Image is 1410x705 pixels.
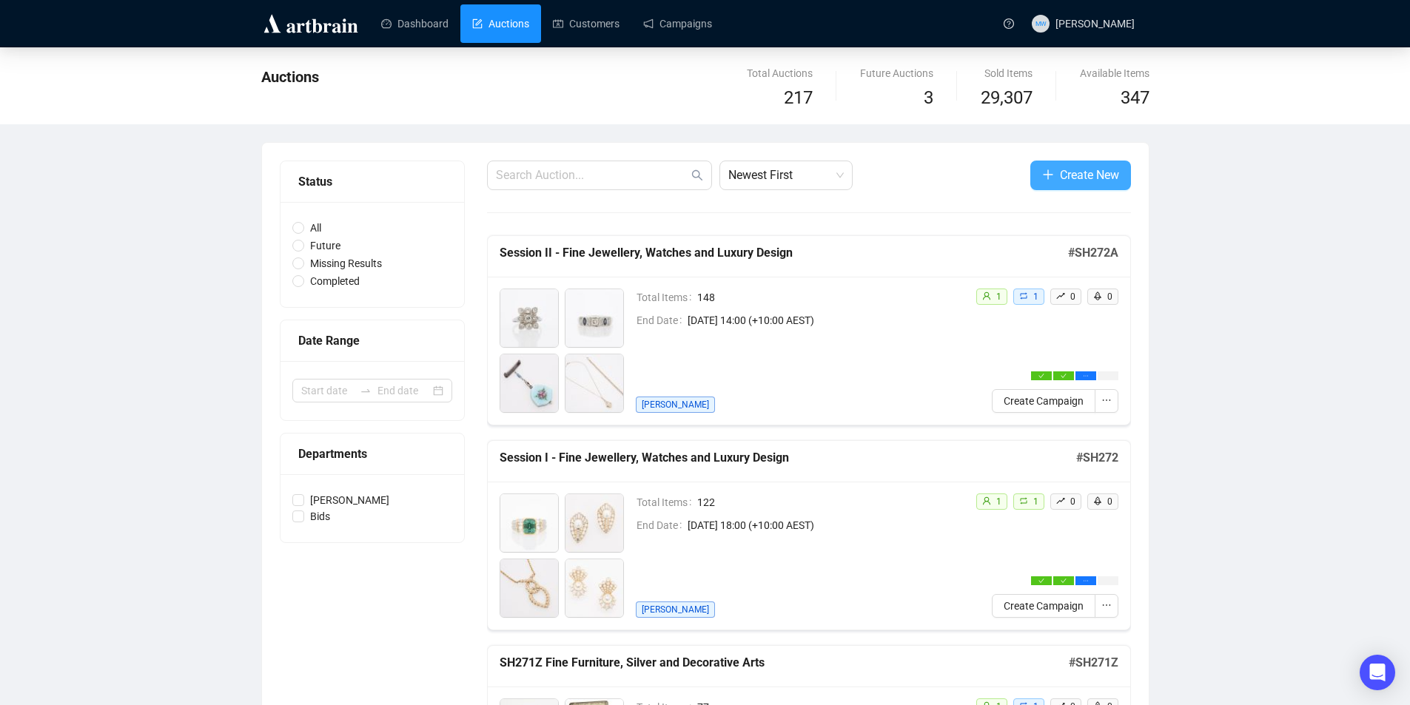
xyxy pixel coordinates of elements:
h5: # SH272 [1076,449,1118,467]
span: Total Items [637,289,697,306]
a: Campaigns [643,4,712,43]
span: [PERSON_NAME] [636,601,715,618]
div: Available Items [1080,65,1149,81]
span: ellipsis [1083,373,1089,379]
button: Create Campaign [992,389,1095,413]
span: retweet [1019,496,1028,505]
a: Customers [553,4,620,43]
span: 0 [1107,496,1112,507]
h5: SH271Z Fine Furniture, Silver and Decorative Arts [500,654,1069,672]
span: user [982,496,991,505]
span: question-circle [1004,18,1014,29]
img: 103_1.jpg [565,559,623,617]
span: 0 [1107,291,1112,302]
span: [PERSON_NAME] [304,492,395,508]
span: 1 [1033,496,1038,507]
span: [DATE] 14:00 (+10:00 AEST) [688,312,964,328]
span: 29,307 [981,84,1033,112]
input: End date [377,382,430,399]
span: swap-right [360,385,372,397]
span: Create Campaign [1004,598,1084,614]
span: to [360,385,372,397]
span: Total Items [637,494,697,510]
span: Auctions [261,68,319,86]
span: Bids [304,508,336,524]
span: 347 [1121,87,1149,108]
div: Departments [298,445,446,463]
a: Dashboard [381,4,449,43]
span: Future [304,237,346,254]
input: Search Auction... [496,166,688,184]
h5: # SH272A [1068,244,1118,262]
span: End Date [637,517,688,533]
span: user [982,291,991,300]
img: 302_1.jpg [500,354,558,412]
div: Open Intercom Messenger [1360,655,1395,690]
span: 217 [784,87,813,108]
span: Completed [304,273,366,289]
div: Date Range [298,331,446,350]
h5: Session II - Fine Jewellery, Watches and Luxury Design [500,244,1068,262]
span: 1 [1033,291,1038,302]
span: 1 [996,496,1001,507]
img: 102_1.jpg [500,559,558,617]
span: rise [1056,496,1065,505]
div: Total Auctions [747,65,813,81]
span: rocket [1093,496,1102,505]
a: Auctions [472,4,529,43]
span: Create New [1060,166,1119,184]
button: Create Campaign [992,594,1095,618]
h5: # SH271Z [1069,654,1118,672]
span: 148 [697,289,964,306]
span: check [1038,578,1044,584]
span: ellipsis [1101,600,1112,610]
div: Sold Items [981,65,1033,81]
span: [DATE] 18:00 (+10:00 AEST) [688,517,964,533]
img: 301_1.jpg [565,289,623,347]
div: Future Auctions [860,65,933,81]
span: 0 [1070,291,1075,302]
span: [PERSON_NAME] [636,397,715,413]
span: 1 [996,291,1001,302]
span: 0 [1070,496,1075,507]
span: check [1061,373,1067,379]
span: search [691,169,703,181]
span: ellipsis [1101,395,1112,405]
span: rise [1056,291,1065,300]
span: End Date [637,312,688,328]
img: 300_1.jpg [500,289,558,347]
a: Session I - Fine Jewellery, Watches and Luxury Design#SH272Total Items122End Date[DATE] 18:00 (+1... [487,440,1131,630]
span: [PERSON_NAME] [1055,18,1135,30]
h5: Session I - Fine Jewellery, Watches and Luxury Design [500,449,1076,467]
a: Session II - Fine Jewellery, Watches and Luxury Design#SH272ATotal Items148End Date[DATE] 14:00 (... [487,235,1131,425]
span: Create Campaign [1004,393,1084,409]
span: rocket [1093,291,1102,300]
span: Missing Results [304,255,388,271]
div: Status [298,172,446,191]
img: 100_1.jpg [500,494,558,552]
span: retweet [1019,291,1028,300]
img: 101_1.jpg [565,494,623,552]
img: logo [261,12,360,36]
button: Create New [1030,161,1131,190]
span: plus [1042,169,1054,181]
span: Newest First [728,161,844,189]
span: 3 [924,87,933,108]
span: All [304,220,327,236]
img: 303_1.jpg [565,354,623,412]
span: 122 [697,494,964,510]
span: MW [1035,18,1046,29]
span: ellipsis [1083,578,1089,584]
input: Start date [301,382,354,399]
span: check [1038,373,1044,379]
span: check [1061,578,1067,584]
